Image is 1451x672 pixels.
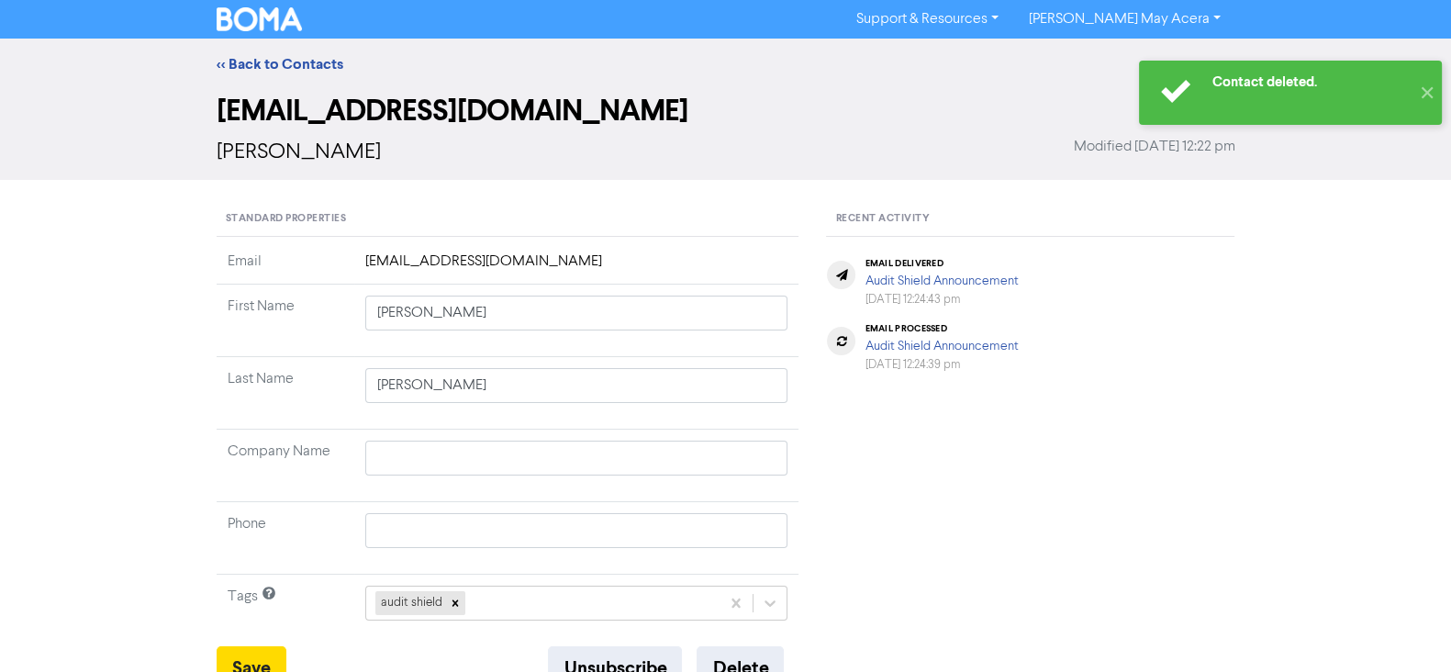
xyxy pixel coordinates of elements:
div: email processed [865,323,1018,334]
a: Audit Shield Announcement [865,274,1018,287]
a: [PERSON_NAME] May Acera [1013,5,1234,34]
iframe: Chat Widget [1359,584,1451,672]
div: Standard Properties [217,202,799,237]
a: Audit Shield Announcement [865,340,1018,353]
a: Support & Resources [842,5,1013,34]
span: Modified [DATE] 12:22 pm [1074,136,1235,158]
div: Recent Activity [826,202,1234,237]
h2: [EMAIL_ADDRESS][DOMAIN_NAME] [217,94,1235,129]
td: [EMAIL_ADDRESS][DOMAIN_NAME] [354,251,799,285]
td: Email [217,251,354,285]
a: << Back to Contacts [217,55,343,73]
td: Phone [217,502,354,575]
td: Tags [217,575,354,647]
div: Contact deleted. [1212,73,1410,92]
td: First Name [217,285,354,357]
img: BOMA Logo [217,7,303,31]
div: audit shield [375,591,445,615]
div: email delivered [865,258,1018,269]
span: [PERSON_NAME] [217,141,381,163]
div: [DATE] 12:24:39 pm [865,356,1018,374]
td: Company Name [217,430,354,502]
td: Last Name [217,357,354,430]
div: [DATE] 12:24:43 pm [865,291,1018,308]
